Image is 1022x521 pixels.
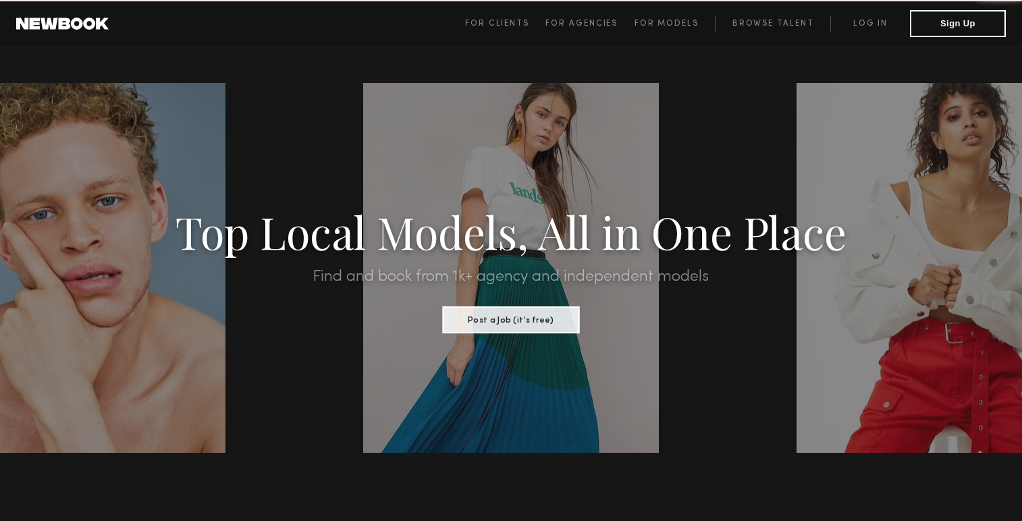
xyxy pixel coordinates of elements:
[910,10,1006,37] button: Sign Up
[545,20,618,28] span: For Agencies
[635,16,716,32] a: For Models
[442,311,579,326] a: Post a Job (it’s free)
[465,16,545,32] a: For Clients
[465,20,529,28] span: For Clients
[77,269,946,285] h2: Find and book from 1k+ agency and independent models
[545,16,634,32] a: For Agencies
[77,211,946,252] h1: Top Local Models, All in One Place
[715,16,830,32] a: Browse Talent
[442,306,579,333] button: Post a Job (it’s free)
[635,20,699,28] span: For Models
[830,16,910,32] a: Log in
